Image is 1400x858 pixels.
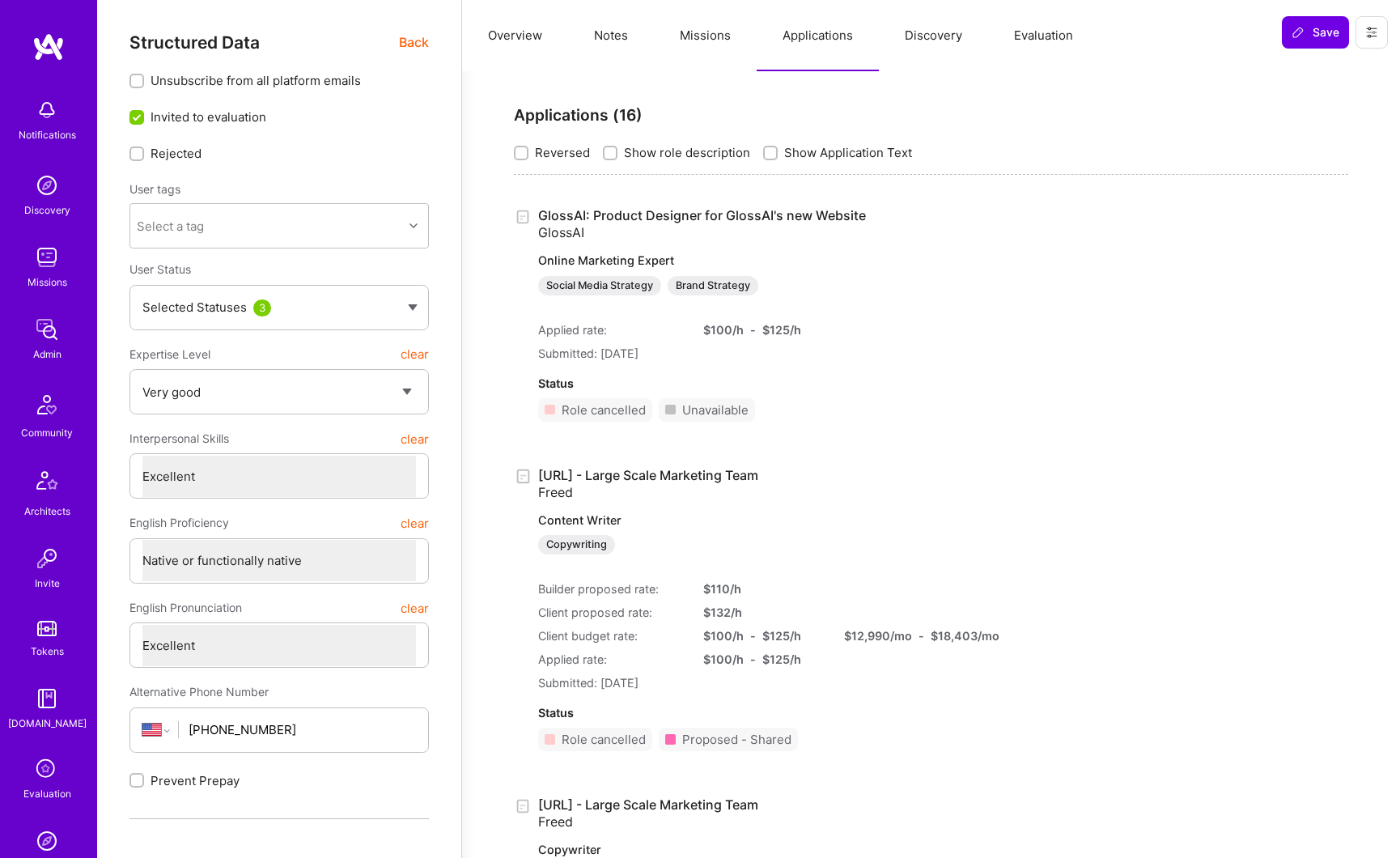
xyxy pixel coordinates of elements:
[409,222,418,230] i: icon Chevron
[538,484,573,500] span: Freed
[151,145,202,162] span: Rejected
[28,385,66,424] img: Community
[538,375,965,392] div: Status
[624,144,750,161] span: Show role description
[23,785,71,802] div: Evaluation
[1282,16,1349,49] button: Save
[35,575,60,592] div: Invite
[28,464,66,503] img: Architects
[253,299,271,316] div: 3
[538,224,584,240] span: GlossAI
[784,144,912,161] span: Show Application Text
[538,276,661,295] div: Social Media Strategy
[750,651,756,668] div: -
[151,72,361,89] span: Unsubscribe from all platform emails
[129,508,229,537] span: English Proficiency
[1292,24,1339,40] span: Save
[129,424,229,453] span: Interpersonal Skills
[750,627,756,644] div: -
[399,32,429,53] span: Back
[31,825,63,857] img: Admin Search
[129,181,180,197] label: User tags
[703,651,744,668] div: $ 100 /h
[32,32,65,62] img: logo
[538,580,684,597] div: Builder proposed rate:
[538,207,965,295] a: GlossAI: Product Designer for GlossAI's new WebsiteGlossAIOnline Marketing ExpertSocial Media Str...
[32,754,62,785] i: icon SelectionTeam
[538,704,965,721] div: Status
[514,797,532,816] i: icon Application
[401,424,429,453] button: clear
[703,580,825,597] div: $ 110 /h
[24,503,70,520] div: Architects
[682,401,749,418] div: Unavailable
[514,208,532,227] i: icon Application
[538,535,615,554] div: Copywriting
[151,772,240,789] span: Prevent Prepay
[538,842,965,858] p: Copywriter
[37,621,57,636] img: tokens
[538,467,965,555] a: [URL] - Large Scale Marketing TeamFreedContent WriterCopywriting
[750,321,756,338] div: -
[401,340,429,369] button: clear
[8,715,87,732] div: [DOMAIN_NAME]
[668,276,758,295] div: Brand Strategy
[538,604,684,621] div: Client proposed rate:
[538,674,965,691] div: Submitted: [DATE]
[129,262,191,276] span: User Status
[151,108,266,125] span: Invited to evaluation
[401,593,429,622] button: clear
[33,346,62,363] div: Admin
[408,304,418,311] img: caret
[137,218,204,235] div: Select a tag
[31,169,63,202] img: discovery
[31,682,63,715] img: guide book
[129,685,269,699] span: Alternative Phone Number
[129,32,260,53] span: Structured Data
[931,627,999,644] div: $ 18,403 /mo
[514,105,643,125] strong: Applications ( 16 )
[538,813,573,830] span: Freed
[682,731,791,748] div: Proposed - Shared
[538,345,965,362] div: Submitted: [DATE]
[562,731,646,748] div: Role cancelled
[538,512,965,529] p: Content Writer
[538,627,684,644] div: Client budget rate:
[401,508,429,537] button: clear
[844,627,912,644] div: $ 12,990 /mo
[142,299,247,315] span: Selected Statuses
[762,627,801,644] div: $ 125 /h
[31,241,63,274] img: teamwork
[31,643,64,660] div: Tokens
[514,796,538,815] div: Created
[538,651,684,668] div: Applied rate:
[703,627,744,644] div: $ 100 /h
[514,207,538,226] div: Created
[189,709,416,750] input: +1 (000) 000-0000
[918,627,924,644] div: -
[21,424,73,441] div: Community
[514,467,532,486] i: icon Application
[703,604,825,621] div: $ 132 /h
[24,202,70,219] div: Discovery
[762,651,801,668] div: $ 125 /h
[514,467,538,486] div: Created
[28,274,67,291] div: Missions
[31,542,63,575] img: Invite
[535,144,590,161] span: Reversed
[762,321,801,338] div: $ 125 /h
[703,321,744,338] div: $ 100 /h
[538,321,684,338] div: Applied rate:
[538,253,965,269] p: Online Marketing Expert
[31,313,63,346] img: admin teamwork
[19,126,76,143] div: Notifications
[562,401,646,418] div: Role cancelled
[129,340,210,369] span: Expertise Level
[129,593,242,622] span: English Pronunciation
[31,94,63,126] img: bell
